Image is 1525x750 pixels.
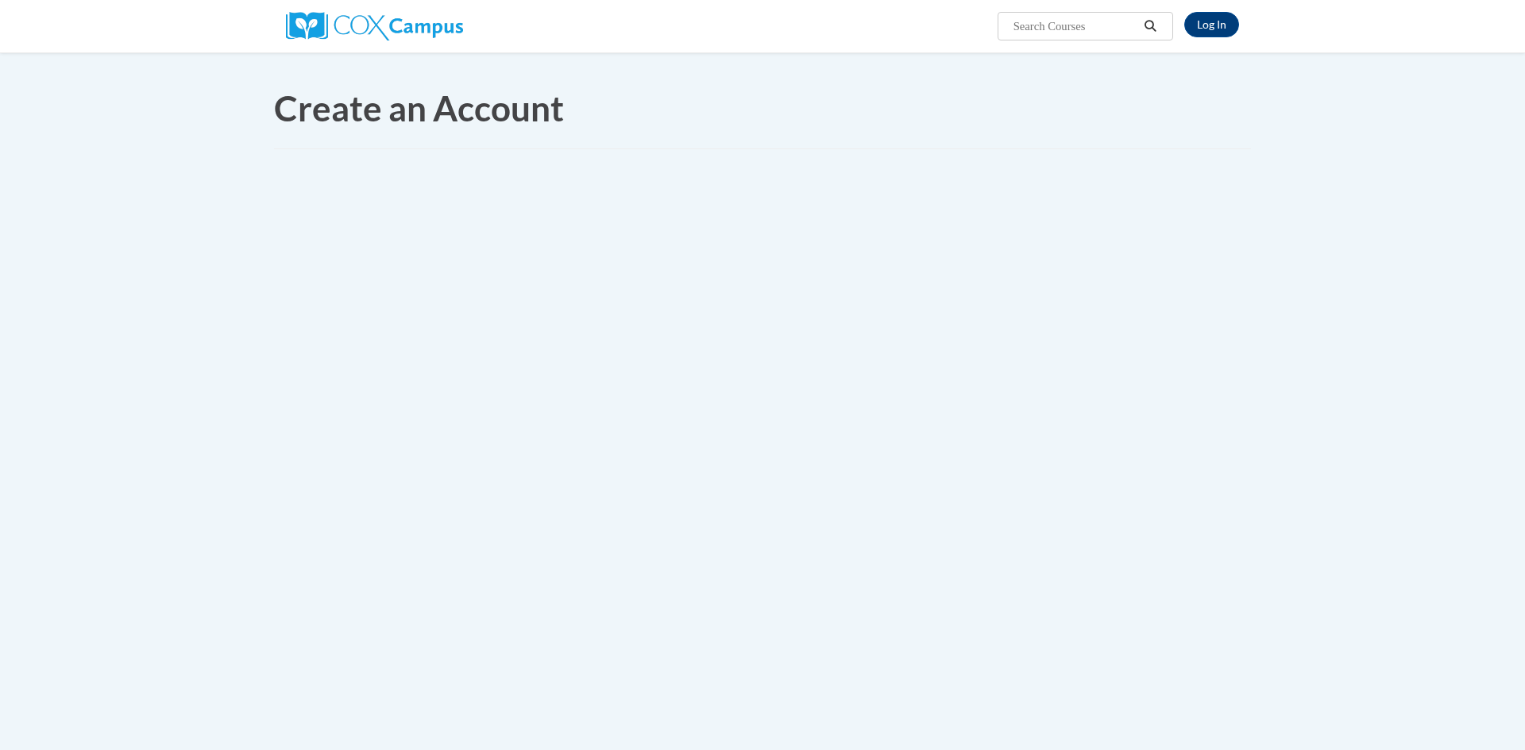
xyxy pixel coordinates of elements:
a: Cox Campus [286,18,463,32]
a: Log In [1184,12,1239,37]
span: Create an Account [274,87,564,129]
i:  [1144,21,1158,33]
button: Search [1139,17,1163,36]
img: Cox Campus [286,12,463,40]
input: Search Courses [1012,17,1139,36]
